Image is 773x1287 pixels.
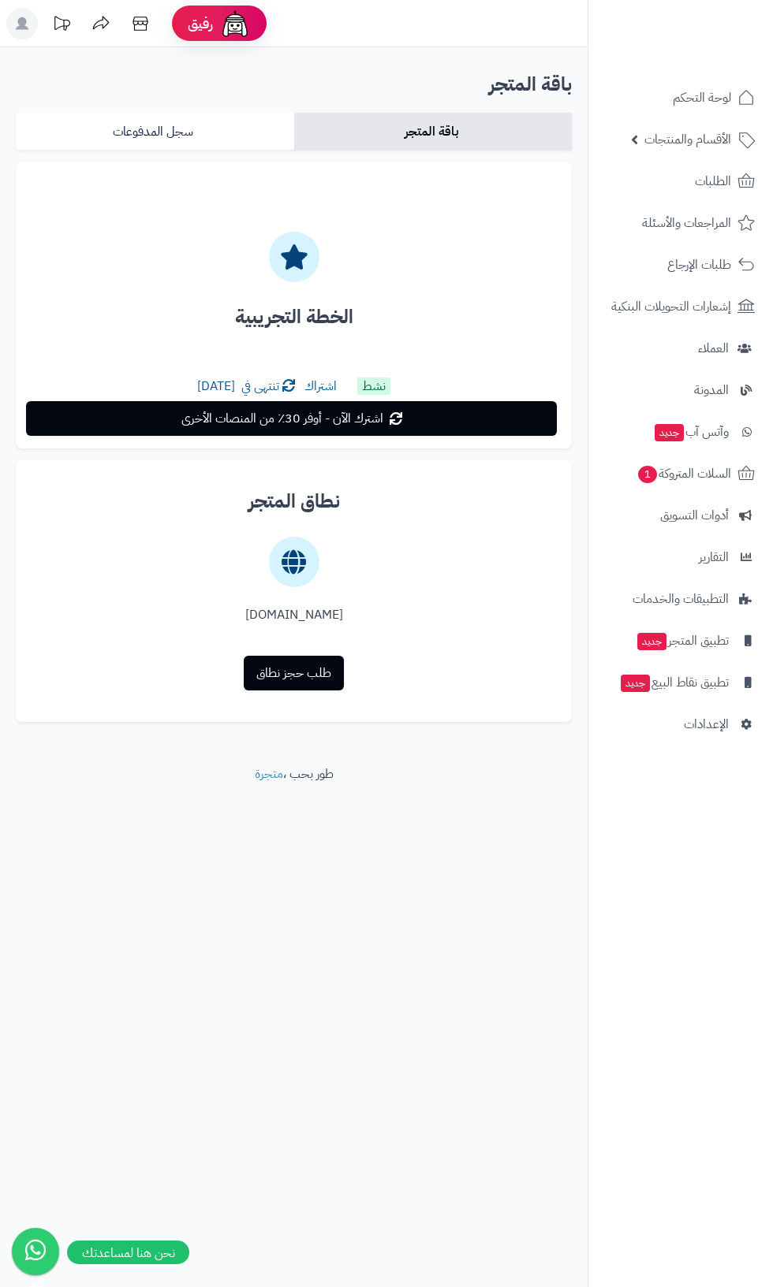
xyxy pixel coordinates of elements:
[598,497,764,534] a: أدوات التسويق
[598,162,764,200] a: الطلبات
[219,8,251,39] img: ai-face.png
[598,622,764,660] a: تطبيق المتجرجديد
[598,371,764,409] a: المدونة
[636,630,729,652] span: تطبيق المتجر
[188,14,213,33] span: رفيق
[598,705,764,743] a: الإعدادات
[598,288,764,325] a: إشعارات التحويلات البنكية
[611,296,731,318] span: إشعارات التحويلات البنكية
[244,656,344,690] a: طلب حجز نطاق
[42,8,81,43] a: تحديثات المنصة
[197,377,279,396] span: تنتهى في [DATE]
[638,466,657,483] span: 1
[653,421,729,443] span: وآتس آب
[28,301,559,333] h4: الخطة التجريبية
[637,633,667,650] span: جديد
[181,409,383,428] span: اشترك الآن - أوفر 30٪ من المنصات الأخرى
[255,764,283,783] a: متجرة
[667,254,731,276] span: طلبات الإرجاع
[598,204,764,242] a: المراجعات والأسئلة
[16,69,572,101] h2: باقة المتجر
[16,113,294,151] a: سجل المدفوعات
[598,580,764,618] a: التطبيقات والخدمات
[304,377,337,396] span: اشتراك
[660,504,729,526] span: أدوات التسويق
[621,675,650,692] span: جديد
[642,212,731,234] span: المراجعات والأسئلة
[655,424,684,441] span: جديد
[598,455,764,493] a: السلات المتروكة1
[684,713,729,735] span: الإعدادات
[28,485,559,518] h4: نطاق المتجر
[294,113,573,151] a: باقة المتجر
[598,329,764,367] a: العملاء
[699,546,729,568] span: التقارير
[673,87,731,109] span: لوحة التحكم
[694,379,729,401] span: المدونة
[633,588,729,610] span: التطبيقات والخدمات
[26,401,557,436] a: اشترك الآن - أوفر 30٪ من المنصات الأخرى
[698,337,729,359] span: العملاء
[644,128,731,151] span: الأقسام والمنتجات
[357,378,390,395] label: نشط
[598,664,764,701] a: تطبيق نقاط البيعجديد
[598,246,764,284] a: طلبات الإرجاع
[28,606,559,624] div: [DOMAIN_NAME]
[598,413,764,451] a: وآتس آبجديد
[637,463,731,485] span: السلات المتروكة
[598,79,764,117] a: لوحة التحكم
[695,170,731,192] span: الطلبات
[619,671,729,694] span: تطبيق نقاط البيع
[598,538,764,576] a: التقارير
